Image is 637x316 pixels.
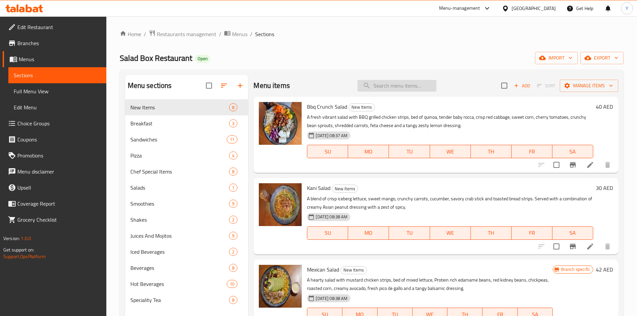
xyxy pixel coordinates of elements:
div: New Items [332,185,358,193]
div: Sandwiches [130,135,227,143]
span: Edit Restaurant [17,23,101,31]
span: Salad Box Restaurant [120,50,192,66]
button: SU [307,145,348,158]
button: SU [307,226,348,240]
p: A hearty salad with mustard chicken strips, bed of mixed lettuce, Protein rich edamame beans, red... [307,276,552,293]
span: TH [473,147,509,156]
button: TU [389,145,430,158]
span: Add [513,82,531,90]
div: items [229,248,237,256]
span: WE [433,147,468,156]
button: delete [600,238,616,254]
div: Open [195,55,210,63]
div: [GEOGRAPHIC_DATA] [512,5,556,12]
button: Add section [232,78,248,94]
div: Beverages8 [125,260,248,276]
p: A fresh vibrant salad with BBQ grilled chicken strips, bed of quinoa, tender baby rocca, crisp re... [307,113,593,130]
button: import [535,52,578,64]
span: Iced Beverages [130,248,229,256]
span: FR [514,147,550,156]
a: Branches [3,35,106,51]
div: New Items [348,103,375,111]
span: Branches [17,39,101,47]
span: Shakes [130,216,229,224]
span: Speciality Tea [130,296,229,304]
li: / [219,30,221,38]
button: WE [430,145,471,158]
a: Edit Restaurant [3,19,106,35]
span: 2 [229,217,237,223]
div: New Items8 [125,99,248,115]
h2: Menu sections [128,81,172,91]
div: Juices And Mojitos9 [125,228,248,244]
div: items [229,184,237,192]
span: TU [392,147,427,156]
span: Open [195,56,210,62]
img: Bbq Crunch Salad [259,102,302,145]
span: SA [555,147,591,156]
a: Upsell [3,180,106,196]
span: Hot Beverages [130,280,227,288]
span: Beverages [130,264,229,272]
span: Upsell [17,184,101,192]
span: Add item [511,81,533,91]
span: 10 [227,281,237,287]
span: [DATE] 08:38 AM [313,214,350,220]
a: Promotions [3,147,106,164]
button: WE [430,226,471,240]
span: Select all sections [202,79,216,93]
button: SA [552,145,593,158]
div: items [229,168,237,176]
div: Salads1 [125,180,248,196]
a: Grocery Checklist [3,212,106,228]
span: New Items [130,103,229,111]
div: Speciality Tea8 [125,292,248,308]
h6: 40 AED [596,102,613,111]
button: SA [552,226,593,240]
div: items [227,280,237,288]
span: Menu disclaimer [17,168,101,176]
div: Chef Special Items8 [125,164,248,180]
span: Salads [130,184,229,192]
a: Menu disclaimer [3,164,106,180]
span: [DATE] 08:37 AM [313,132,350,139]
div: items [229,232,237,240]
span: Edit Menu [14,103,101,111]
a: Sections [8,67,106,83]
span: TH [473,228,509,238]
span: Sections [14,71,101,79]
span: 9 [229,201,237,207]
button: TH [471,226,512,240]
span: Branch specific [558,266,593,273]
span: 8 [229,297,237,303]
a: Restaurants management [149,30,216,38]
button: TH [471,145,512,158]
div: items [229,151,237,160]
span: Juices And Mojitos [130,232,229,240]
a: Home [120,30,141,38]
img: Mexican Salad [259,265,302,308]
span: Select to update [549,158,563,172]
div: Menu-management [439,4,480,12]
div: items [229,103,237,111]
li: / [144,30,146,38]
span: Kani Salad [307,183,330,193]
img: Kani Salad [259,183,302,226]
a: Coupons [3,131,106,147]
span: Pizza [130,151,229,160]
span: SU [310,228,345,238]
span: Menus [232,30,247,38]
span: 8 [229,265,237,271]
a: Coverage Report [3,196,106,212]
span: 11 [227,136,237,143]
span: 9 [229,233,237,239]
div: Smoothies [130,200,229,208]
div: items [229,296,237,304]
span: [DATE] 08:38 AM [313,295,350,302]
button: Branch-specific-item [565,238,581,254]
